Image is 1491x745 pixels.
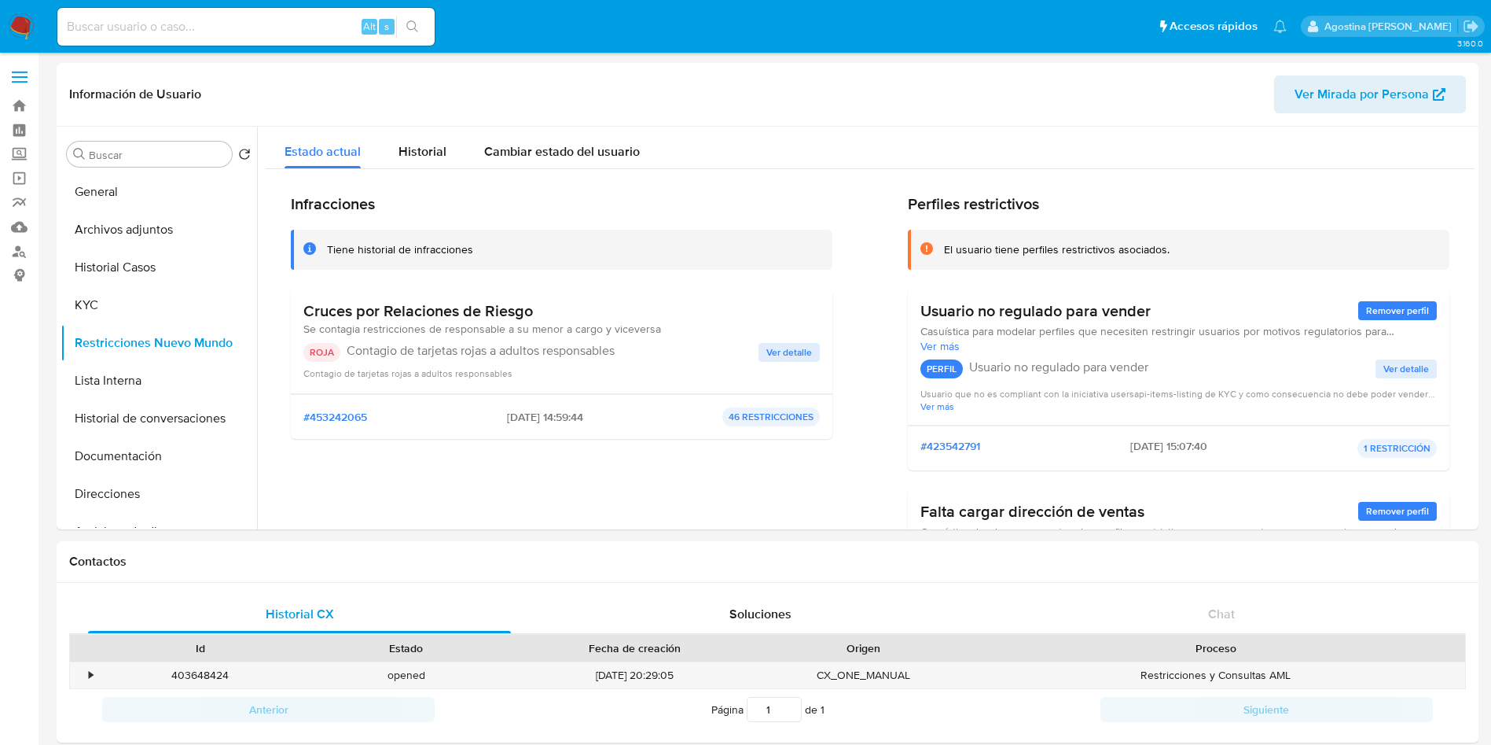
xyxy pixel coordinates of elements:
[97,662,303,688] div: 403648424
[89,148,226,162] input: Buscar
[61,362,257,400] button: Lista Interna
[1324,19,1457,34] p: agostina.faruolo@mercadolibre.com
[266,605,334,623] span: Historial CX
[363,19,376,34] span: Alt
[1170,18,1258,35] span: Accesos rápidos
[1274,76,1466,113] button: Ver Mirada por Persona
[1273,20,1287,33] a: Notificaciones
[238,148,251,165] button: Volver al orden por defecto
[61,513,257,551] button: Anticipos de dinero
[1208,605,1235,623] span: Chat
[396,16,428,38] button: search-icon
[61,249,257,286] button: Historial Casos
[61,286,257,324] button: KYC
[520,640,750,656] div: Fecha de creación
[89,668,93,683] div: •
[729,605,791,623] span: Soluciones
[102,697,435,722] button: Anterior
[1463,18,1479,35] a: Salir
[61,324,257,362] button: Restricciones Nuevo Mundo
[73,148,86,160] button: Buscar
[108,640,292,656] div: Id
[772,640,956,656] div: Origen
[821,702,824,717] span: 1
[61,437,257,475] button: Documentación
[978,640,1454,656] div: Proceso
[61,211,257,249] button: Archivos adjuntos
[57,17,435,37] input: Buscar usuario o caso...
[1295,76,1429,113] span: Ver Mirada por Persona
[61,173,257,211] button: General
[303,662,509,688] div: opened
[1100,697,1433,722] button: Siguiente
[967,662,1465,688] div: Restricciones y Consultas AML
[314,640,498,656] div: Estado
[69,87,201,102] h1: Información de Usuario
[61,475,257,513] button: Direcciones
[761,662,967,688] div: CX_ONE_MANUAL
[384,19,389,34] span: s
[711,697,824,722] span: Página de
[69,554,1466,570] h1: Contactos
[509,662,761,688] div: [DATE] 20:29:05
[61,400,257,437] button: Historial de conversaciones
